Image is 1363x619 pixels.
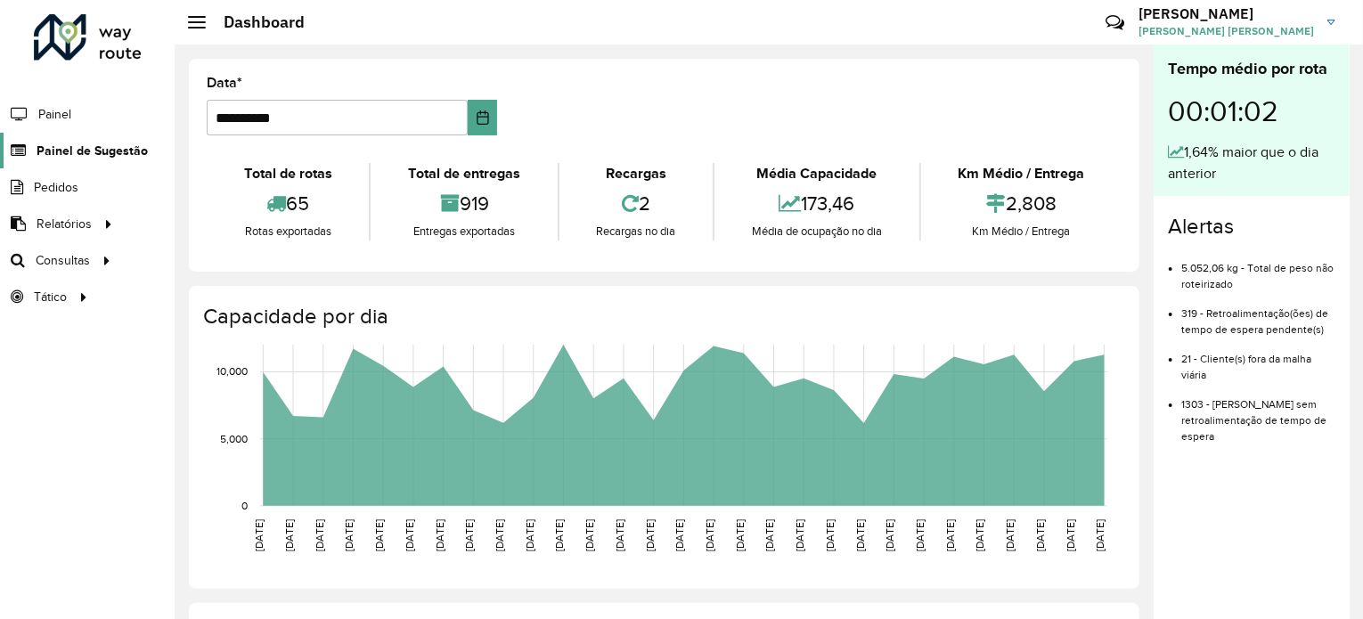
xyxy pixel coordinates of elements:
h3: [PERSON_NAME] [1139,5,1314,22]
li: 5.052,06 kg - Total de peso não roteirizado [1181,247,1335,292]
span: Consultas [36,251,90,270]
span: Pedidos [34,178,78,197]
text: [DATE] [644,519,656,551]
text: [DATE] [434,519,445,551]
div: Média Capacidade [719,163,914,184]
span: Painel de Sugestão [37,142,148,160]
a: Contato Rápido [1096,4,1134,42]
text: [DATE] [314,519,325,551]
div: Recargas [564,163,708,184]
h2: Dashboard [206,12,305,32]
text: [DATE] [614,519,625,551]
div: 65 [211,184,364,223]
div: 2 [564,184,708,223]
div: Recargas no dia [564,223,708,240]
text: 10,000 [216,366,248,378]
text: [DATE] [1095,519,1106,551]
li: 1303 - [PERSON_NAME] sem retroalimentação de tempo de espera [1181,383,1335,444]
text: [DATE] [854,519,866,551]
text: [DATE] [734,519,746,551]
li: 21 - Cliente(s) fora da malha viária [1181,338,1335,383]
text: [DATE] [704,519,715,551]
text: [DATE] [1065,519,1076,551]
text: [DATE] [764,519,776,551]
div: Km Médio / Entrega [926,223,1117,240]
div: Média de ocupação no dia [719,223,914,240]
div: 00:01:02 [1168,81,1335,142]
label: Data [207,72,242,94]
div: 173,46 [719,184,914,223]
text: [DATE] [494,519,505,551]
text: [DATE] [885,519,896,551]
h4: Capacidade por dia [203,304,1122,330]
span: [PERSON_NAME] [PERSON_NAME] [1139,23,1314,39]
text: [DATE] [914,519,926,551]
text: [DATE] [463,519,475,551]
text: [DATE] [554,519,566,551]
text: 5,000 [220,433,248,444]
div: Tempo médio por rota [1168,57,1335,81]
text: [DATE] [975,519,986,551]
text: [DATE] [674,519,686,551]
div: Entregas exportadas [375,223,552,240]
li: 319 - Retroalimentação(ões) de tempo de espera pendente(s) [1181,292,1335,338]
text: [DATE] [944,519,956,551]
div: Total de rotas [211,163,364,184]
span: Painel [38,105,71,124]
div: Km Médio / Entrega [926,163,1117,184]
span: Relatórios [37,215,92,233]
text: [DATE] [824,519,836,551]
text: [DATE] [404,519,415,551]
text: [DATE] [1004,519,1016,551]
text: [DATE] [584,519,595,551]
text: [DATE] [524,519,535,551]
text: 0 [241,500,248,511]
div: 1,64% maior que o dia anterior [1168,142,1335,184]
button: Choose Date [468,100,498,135]
text: [DATE] [344,519,355,551]
span: Tático [34,288,67,306]
div: Total de entregas [375,163,552,184]
div: Rotas exportadas [211,223,364,240]
text: [DATE] [1034,519,1046,551]
h4: Alertas [1168,214,1335,240]
text: [DATE] [373,519,385,551]
text: [DATE] [283,519,295,551]
text: [DATE] [253,519,265,551]
div: 919 [375,184,552,223]
div: 2,808 [926,184,1117,223]
text: [DATE] [794,519,805,551]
